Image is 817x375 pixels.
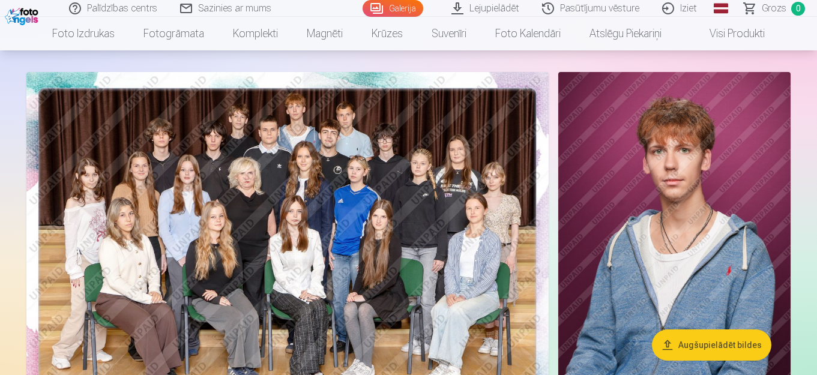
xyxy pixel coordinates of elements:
a: Visi produkti [676,17,779,50]
a: Fotogrāmata [129,17,219,50]
a: Foto kalendāri [481,17,575,50]
a: Komplekti [219,17,292,50]
span: 0 [791,2,805,16]
span: Grozs [762,1,786,16]
button: Augšupielādēt bildes [652,329,771,361]
a: Atslēgu piekariņi [575,17,676,50]
a: Suvenīri [417,17,481,50]
img: /fa1 [5,5,41,25]
a: Krūzes [357,17,417,50]
a: Magnēti [292,17,357,50]
a: Foto izdrukas [38,17,129,50]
